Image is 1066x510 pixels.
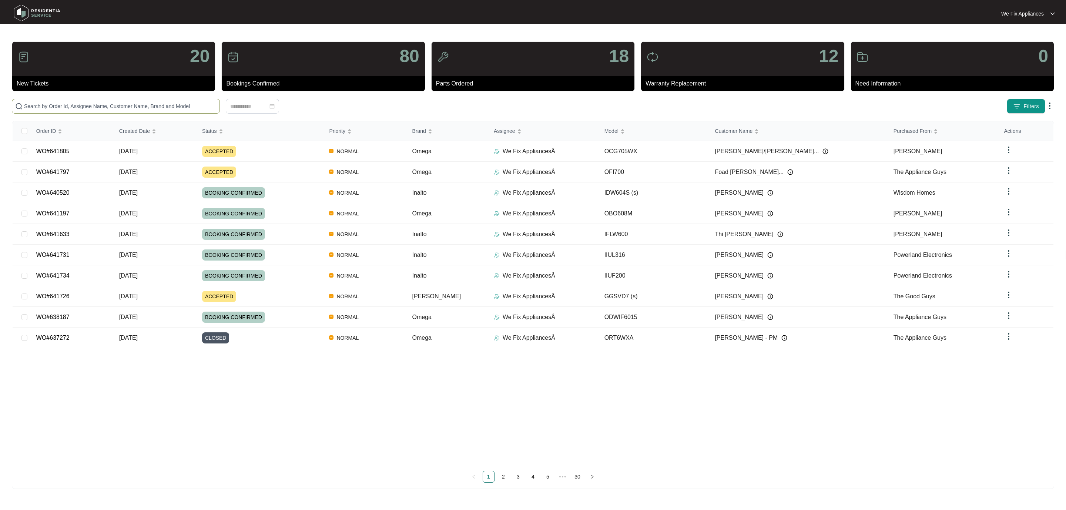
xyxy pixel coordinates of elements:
img: Vercel Logo [329,315,333,319]
img: Info icon [822,148,828,154]
span: Filters [1023,103,1039,110]
th: Purchased From [888,121,998,141]
li: Next Page [586,471,598,483]
li: 30 [571,471,583,483]
a: 4 [527,471,539,482]
input: Search by Order Id, Assignee Name, Customer Name, Brand and Model [24,102,217,110]
img: dropdown arrow [1004,208,1013,217]
th: Customer Name [709,121,887,141]
span: [DATE] [119,272,138,279]
a: 1 [483,471,494,482]
span: Inalto [412,252,426,258]
img: Vercel Logo [329,252,333,257]
span: The Good Guys [894,293,935,299]
span: Customer Name [715,127,752,135]
p: We Fix AppliancesÂ [503,230,555,239]
span: Order ID [36,127,56,135]
p: Need Information [855,79,1054,88]
p: Parts Ordered [436,79,634,88]
span: [DATE] [119,189,138,196]
p: We Fix AppliancesÂ [503,168,555,177]
span: BOOKING CONFIRMED [202,312,265,323]
img: Info icon [767,252,773,258]
img: dropdown arrow [1004,187,1013,196]
span: Thi [PERSON_NAME] [715,230,773,239]
img: Info icon [767,190,773,196]
img: Assigner Icon [494,252,500,258]
span: [PERSON_NAME] [894,210,942,217]
span: NORMAL [333,188,362,197]
p: We Fix AppliancesÂ [503,333,555,342]
img: Assigner Icon [494,169,500,175]
img: Assigner Icon [494,314,500,320]
img: Assigner Icon [494,335,500,341]
a: WO#641734 [36,272,70,279]
img: dropdown arrow [1045,101,1054,110]
p: 80 [399,47,419,65]
img: Vercel Logo [329,335,333,340]
th: Created Date [113,121,196,141]
img: dropdown arrow [1004,291,1013,299]
span: ACCEPTED [202,291,236,302]
img: Vercel Logo [329,170,333,174]
span: The Appliance Guys [894,169,946,175]
img: residentia service logo [11,2,63,24]
span: Assignee [494,127,515,135]
a: WO#638187 [36,314,70,320]
span: The Appliance Guys [894,314,946,320]
span: Powerland Electronics [894,252,952,258]
img: Info icon [787,169,793,175]
span: [DATE] [119,252,138,258]
button: filter iconFilters [1007,99,1045,114]
span: Inalto [412,272,426,279]
span: ACCEPTED [202,167,236,178]
img: dropdown arrow [1004,311,1013,320]
span: [PERSON_NAME]/[PERSON_NAME]... [715,147,819,156]
img: filter icon [1013,103,1020,110]
th: Model [599,121,709,141]
img: dropdown arrow [1004,166,1013,175]
a: WO#641797 [36,169,70,175]
span: Omega [412,169,431,175]
img: Vercel Logo [329,190,333,195]
p: We Fix AppliancesÂ [503,271,555,280]
span: [PERSON_NAME] [715,271,764,280]
img: dropdown arrow [1004,332,1013,341]
img: icon [227,51,239,63]
img: Assigner Icon [494,231,500,237]
span: Omega [412,314,431,320]
td: OCG705WX [599,141,709,162]
span: [PERSON_NAME] [894,231,942,237]
img: Vercel Logo [329,149,333,153]
p: We Fix AppliancesÂ [503,188,555,197]
span: NORMAL [333,147,362,156]
span: NORMAL [333,313,362,322]
p: We Fix AppliancesÂ [503,251,555,259]
span: left [472,474,476,479]
span: NORMAL [333,168,362,177]
img: Info icon [767,293,773,299]
p: We Fix AppliancesÂ [503,313,555,322]
li: 2 [497,471,509,483]
a: WO#637272 [36,335,70,341]
span: Status [202,127,217,135]
img: Assigner Icon [494,190,500,196]
span: [PERSON_NAME] - PM [715,333,778,342]
th: Order ID [30,121,113,141]
td: OBO608M [599,203,709,224]
p: We Fix AppliancesÂ [503,209,555,218]
span: NORMAL [333,292,362,301]
li: Next 5 Pages [557,471,569,483]
p: We Fix Appliances [1001,10,1044,17]
span: BOOKING CONFIRMED [202,249,265,261]
img: dropdown arrow [1004,228,1013,237]
a: 5 [542,471,553,482]
img: dropdown arrow [1004,249,1013,258]
span: [PERSON_NAME] [412,293,461,299]
img: dropdown arrow [1004,145,1013,154]
td: IIUF200 [599,265,709,286]
td: IDW604S (s) [599,182,709,203]
a: WO#640520 [36,189,70,196]
span: Priority [329,127,345,135]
